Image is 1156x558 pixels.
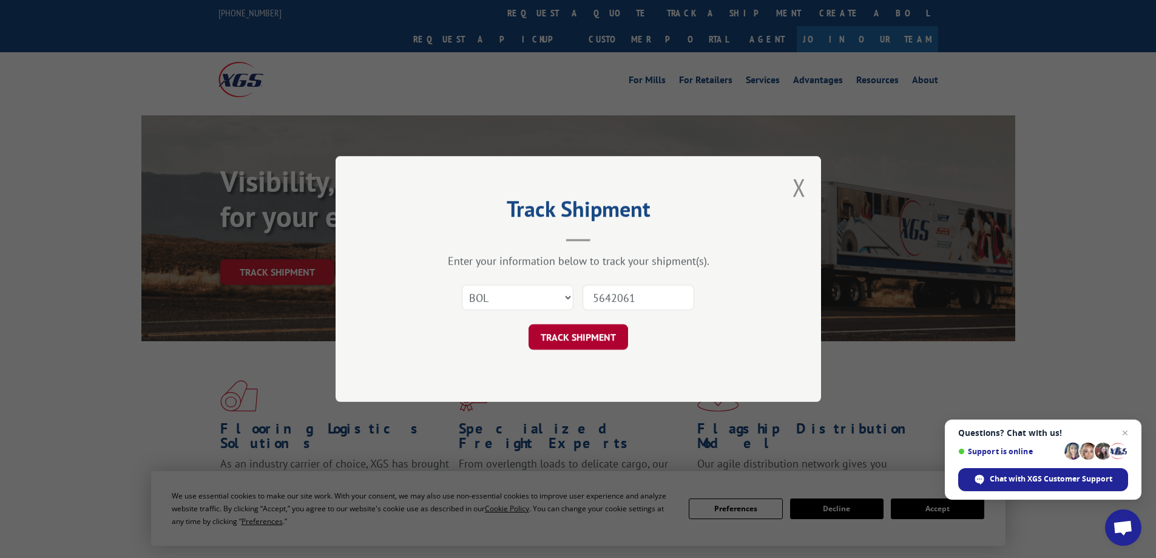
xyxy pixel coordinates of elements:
[793,171,806,203] button: Close modal
[396,200,760,223] h2: Track Shipment
[990,474,1112,485] span: Chat with XGS Customer Support
[958,428,1128,438] span: Questions? Chat with us!
[958,447,1060,456] span: Support is online
[958,468,1128,491] div: Chat with XGS Customer Support
[1105,509,1141,546] div: Open chat
[1118,426,1132,440] span: Close chat
[583,285,694,310] input: Number(s)
[396,254,760,268] div: Enter your information below to track your shipment(s).
[529,324,628,350] button: TRACK SHIPMENT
